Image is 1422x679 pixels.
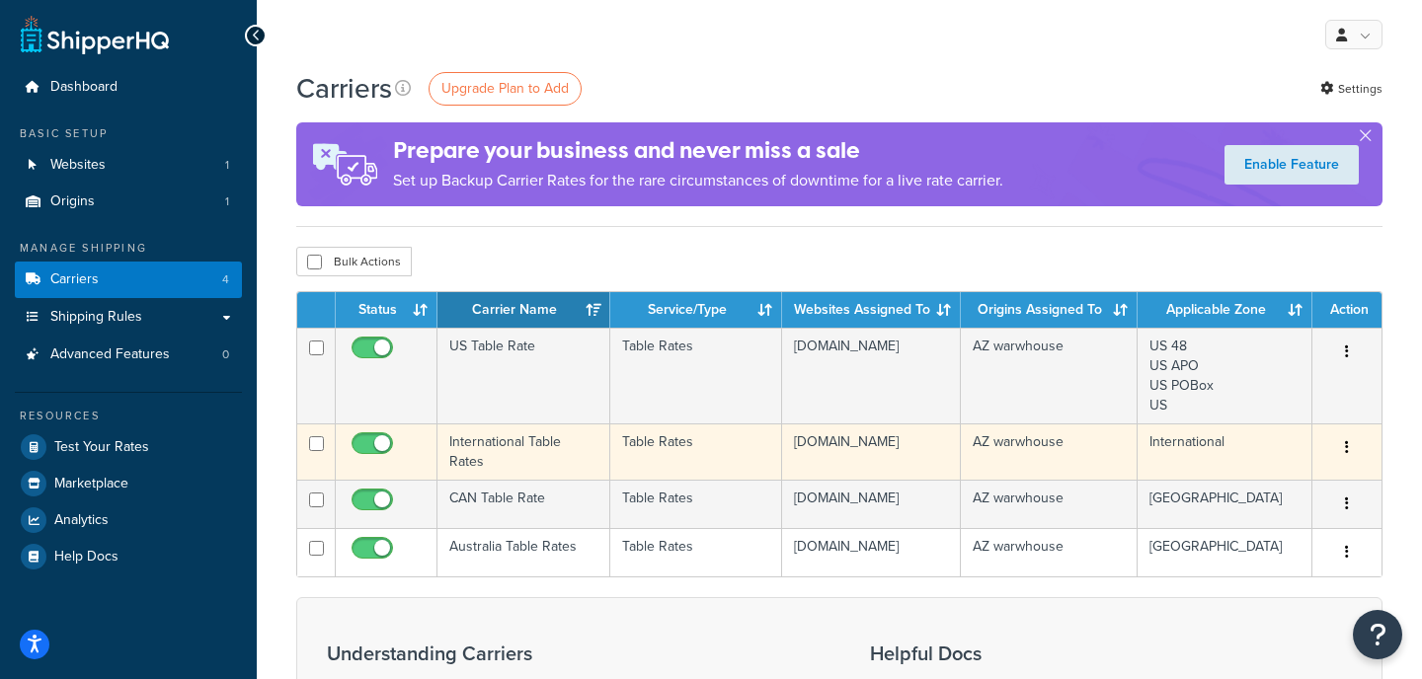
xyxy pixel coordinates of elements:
[610,292,782,328] th: Service/Type: activate to sort column ascending
[782,423,961,480] td: [DOMAIN_NAME]
[782,328,961,423] td: [DOMAIN_NAME]
[15,184,242,220] a: Origins 1
[225,157,229,174] span: 1
[15,184,242,220] li: Origins
[15,539,242,574] a: Help Docs
[15,147,242,184] a: Websites 1
[222,346,229,363] span: 0
[610,423,782,480] td: Table Rates
[441,78,569,99] span: Upgrade Plan to Add
[1138,480,1312,528] td: [GEOGRAPHIC_DATA]
[15,69,242,106] a: Dashboard
[15,337,242,373] li: Advanced Features
[225,193,229,210] span: 1
[54,476,128,492] span: Marketplace
[437,292,610,328] th: Carrier Name: activate to sort column ascending
[15,337,242,373] a: Advanced Features 0
[393,167,1003,194] p: Set up Backup Carrier Rates for the rare circumstances of downtime for a live rate carrier.
[296,122,393,206] img: ad-rules-rateshop-fe6ec290ccb7230408bd80ed9643f0289d75e0ffd9eb532fc0e269fcd187b520.png
[437,423,610,480] td: International Table Rates
[50,271,99,288] span: Carriers
[961,328,1138,423] td: AZ warwhouse
[961,423,1138,480] td: AZ warwhouse
[961,528,1138,576] td: AZ warwhouse
[222,271,229,288] span: 4
[437,480,610,528] td: CAN Table Rate
[610,480,782,528] td: Table Rates
[1138,528,1312,576] td: [GEOGRAPHIC_DATA]
[21,15,169,54] a: ShipperHQ Home
[50,346,170,363] span: Advanced Features
[1138,423,1312,480] td: International
[50,193,95,210] span: Origins
[15,429,242,465] a: Test Your Rates
[296,247,412,276] button: Bulk Actions
[1353,610,1402,659] button: Open Resource Center
[1138,292,1312,328] th: Applicable Zone: activate to sort column ascending
[15,262,242,298] a: Carriers 4
[437,528,610,576] td: Australia Table Rates
[393,134,1003,167] h4: Prepare your business and never miss a sale
[15,125,242,142] div: Basic Setup
[610,528,782,576] td: Table Rates
[429,72,582,106] a: Upgrade Plan to Add
[15,147,242,184] li: Websites
[15,262,242,298] li: Carriers
[437,328,610,423] td: US Table Rate
[610,328,782,423] td: Table Rates
[327,642,821,664] h3: Understanding Carriers
[782,528,961,576] td: [DOMAIN_NAME]
[961,292,1138,328] th: Origins Assigned To: activate to sort column ascending
[15,408,242,424] div: Resources
[15,299,242,336] a: Shipping Rules
[296,69,392,108] h1: Carriers
[1224,145,1359,185] a: Enable Feature
[50,309,142,326] span: Shipping Rules
[782,292,961,328] th: Websites Assigned To: activate to sort column ascending
[336,292,437,328] th: Status: activate to sort column ascending
[50,157,106,174] span: Websites
[54,549,118,566] span: Help Docs
[15,466,242,501] a: Marketplace
[54,512,109,529] span: Analytics
[54,439,149,456] span: Test Your Rates
[15,502,242,538] a: Analytics
[870,642,1128,664] h3: Helpful Docs
[50,79,118,96] span: Dashboard
[782,480,961,528] td: [DOMAIN_NAME]
[1312,292,1382,328] th: Action
[15,240,242,257] div: Manage Shipping
[1320,75,1382,103] a: Settings
[961,480,1138,528] td: AZ warwhouse
[1138,328,1312,423] td: US 48 US APO US POBox US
